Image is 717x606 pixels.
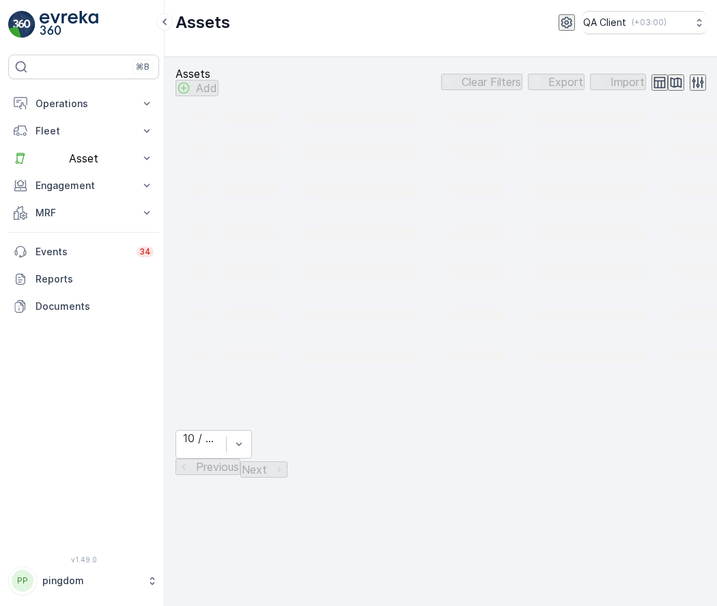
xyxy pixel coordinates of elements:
[36,179,132,192] p: Engagement
[548,76,583,88] p: Export
[42,574,140,588] p: pingdom
[196,461,239,473] p: Previous
[8,566,159,595] button: PPpingdom
[12,570,33,592] div: PP
[40,11,98,38] img: logo_light-DOdMpM7g.png
[36,97,132,111] p: Operations
[136,61,150,72] p: ⌘B
[583,16,626,29] p: QA Client
[8,199,159,227] button: MRF
[175,80,219,96] button: Add
[8,90,159,117] button: Operations
[36,245,128,259] p: Events
[8,11,36,38] img: logo
[183,432,219,444] div: 10 / Page
[240,461,287,478] button: Next
[175,68,219,80] p: Assets
[36,272,154,286] p: Reports
[8,265,159,293] a: Reports
[139,246,151,257] p: 34
[36,124,132,138] p: Fleet
[175,459,240,475] button: Previous
[36,300,154,313] p: Documents
[8,238,159,265] a: Events34
[8,145,159,172] button: Asset
[528,74,585,90] button: Export
[590,74,646,90] button: Import
[610,76,645,88] p: Import
[8,555,159,564] span: v 1.49.0
[242,463,267,476] p: Next
[36,206,132,220] p: MRF
[583,11,706,34] button: QA Client(+03:00)
[175,12,230,33] p: Assets
[8,117,159,145] button: Fleet
[36,152,132,164] p: Asset
[441,74,522,90] button: Clear Filters
[8,293,159,320] a: Documents
[632,17,666,28] p: ( +03:00 )
[8,172,159,199] button: Engagement
[462,76,521,88] p: Clear Filters
[196,82,217,94] p: Add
